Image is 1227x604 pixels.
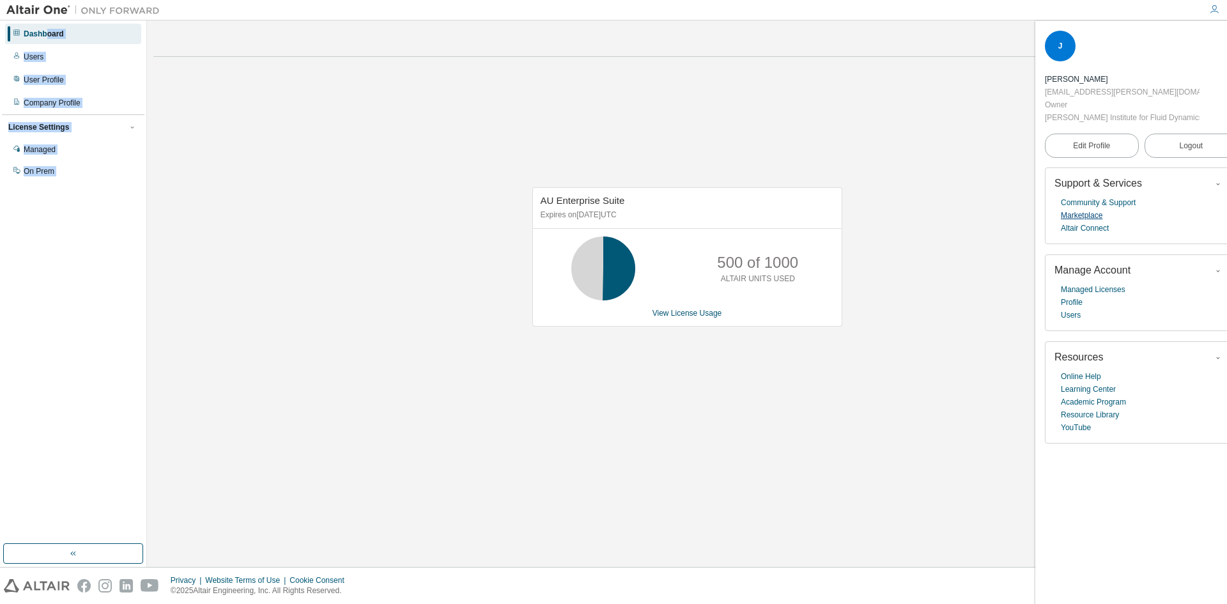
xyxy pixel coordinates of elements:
p: ALTAIR UNITS USED [721,274,795,284]
a: Users [1061,309,1081,321]
div: Managed [24,144,56,155]
span: Logout [1179,139,1203,152]
span: Edit Profile [1073,141,1110,151]
a: Altair Connect [1061,222,1109,235]
div: User Profile [24,75,64,85]
a: YouTube [1061,421,1091,434]
a: Community & Support [1061,196,1136,209]
a: Online Help [1061,370,1101,383]
span: Support & Services [1054,178,1142,189]
a: Academic Program [1061,396,1126,408]
a: Learning Center [1061,383,1116,396]
div: Users [24,52,43,62]
div: Owner [1045,98,1200,111]
a: Managed Licenses [1061,283,1125,296]
p: © 2025 Altair Engineering, Inc. All Rights Reserved. [171,585,352,596]
a: Resource Library [1061,408,1119,421]
span: J [1058,42,1063,50]
div: License Settings [8,122,69,132]
img: facebook.svg [77,579,91,592]
img: altair_logo.svg [4,579,70,592]
div: Company Profile [24,98,81,108]
a: Edit Profile [1045,134,1139,158]
div: Website Terms of Use [205,575,289,585]
div: Cookie Consent [289,575,351,585]
img: youtube.svg [141,579,159,592]
div: [PERSON_NAME] Institute for Fluid Dynamics [1045,111,1200,124]
span: AU Enterprise Suite [541,195,625,206]
div: On Prem [24,166,54,176]
div: Dashboard [24,29,64,39]
p: 500 of 1000 [717,252,798,274]
img: linkedin.svg [120,579,133,592]
a: Profile [1061,296,1083,309]
img: instagram.svg [98,579,112,592]
div: Julien Christophe [1045,73,1200,86]
p: Expires on [DATE] UTC [541,210,831,221]
div: Privacy [171,575,205,585]
img: Altair One [6,4,166,17]
span: Manage Account [1054,265,1131,275]
span: Resources [1054,352,1103,362]
a: Marketplace [1061,209,1102,222]
a: View License Usage [652,309,722,318]
div: [EMAIL_ADDRESS][PERSON_NAME][DOMAIN_NAME] [1045,86,1200,98]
